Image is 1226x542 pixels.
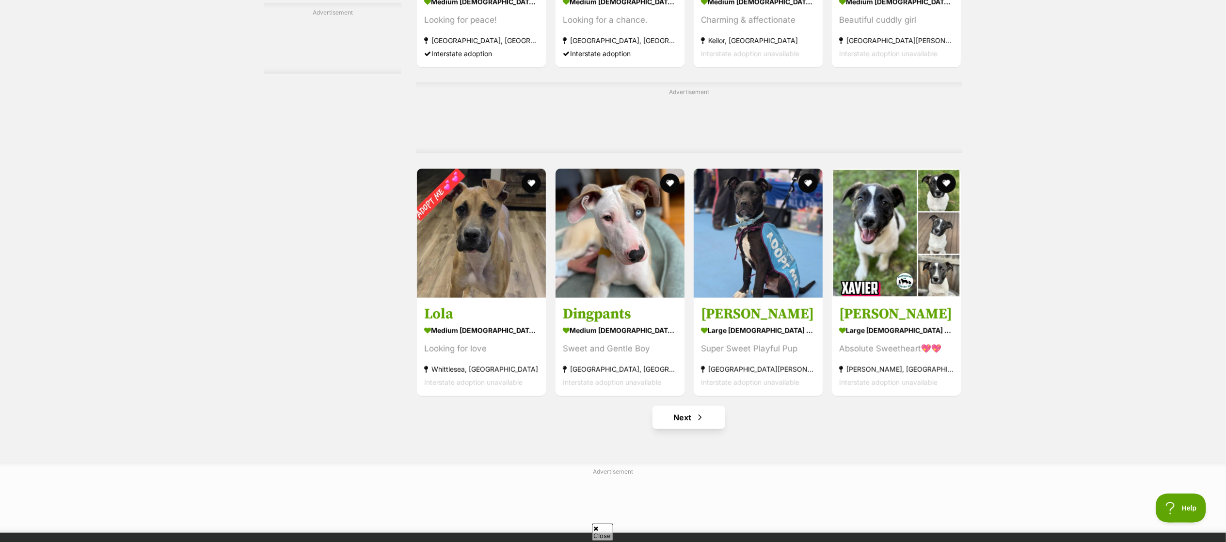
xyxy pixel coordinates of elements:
[1156,494,1207,523] iframe: Help Scout Beacon - Open
[839,33,954,47] strong: [GEOGRAPHIC_DATA][PERSON_NAME][GEOGRAPHIC_DATA]
[701,323,815,337] strong: large [DEMOGRAPHIC_DATA] Dog
[839,13,954,26] div: Beautiful cuddly girl
[839,363,954,376] strong: [PERSON_NAME], [GEOGRAPHIC_DATA]
[563,47,677,60] div: Interstate adoption
[563,305,677,323] h3: Dingpants
[701,13,815,26] div: Charming & affectionate
[798,174,818,193] button: favourite
[592,524,613,541] span: Close
[556,298,685,396] a: Dingpants medium [DEMOGRAPHIC_DATA] Dog Sweet and Gentle Boy [GEOGRAPHIC_DATA], [GEOGRAPHIC_DATA]...
[424,363,539,376] strong: Whittlesea, [GEOGRAPHIC_DATA]
[416,406,962,429] nav: Pagination
[563,323,677,337] strong: medium [DEMOGRAPHIC_DATA] Dog
[417,169,546,298] img: Lola - Mastiff Dog
[839,378,938,386] span: Interstate adoption unavailable
[660,174,680,193] button: favourite
[701,378,799,386] span: Interstate adoption unavailable
[701,33,815,47] strong: Keilor, [GEOGRAPHIC_DATA]
[701,363,815,376] strong: [GEOGRAPHIC_DATA][PERSON_NAME][GEOGRAPHIC_DATA]
[839,342,954,355] div: Absolute Sweetheart💖💖
[563,33,677,47] strong: [GEOGRAPHIC_DATA], [GEOGRAPHIC_DATA]
[416,82,962,153] div: Advertisement
[832,298,961,396] a: [PERSON_NAME] large [DEMOGRAPHIC_DATA] Dog Absolute Sweetheart💖💖 [PERSON_NAME], [GEOGRAPHIC_DATA]...
[563,378,661,386] span: Interstate adoption unavailable
[424,323,539,337] strong: medium [DEMOGRAPHIC_DATA] Dog
[424,13,539,26] div: Looking for peace!
[264,2,402,73] div: Advertisement
[563,363,677,376] strong: [GEOGRAPHIC_DATA], [GEOGRAPHIC_DATA]
[417,298,546,396] a: Lola medium [DEMOGRAPHIC_DATA] Dog Looking for love Whittlesea, [GEOGRAPHIC_DATA] Interstate adop...
[937,174,956,193] button: favourite
[563,342,677,355] div: Sweet and Gentle Boy
[839,49,938,57] span: Interstate adoption unavailable
[701,49,799,57] span: Interstate adoption unavailable
[556,169,685,298] img: Dingpants - Whippet Dog
[563,13,677,26] div: Looking for a chance.
[701,305,815,323] h3: [PERSON_NAME]
[522,174,541,193] button: favourite
[839,305,954,323] h3: [PERSON_NAME]
[424,33,539,47] strong: [GEOGRAPHIC_DATA], [GEOGRAPHIC_DATA]
[839,323,954,337] strong: large [DEMOGRAPHIC_DATA] Dog
[424,378,523,386] span: Interstate adoption unavailable
[653,406,725,429] a: Next page
[424,305,539,323] h3: Lola
[424,47,539,60] div: Interstate adoption
[832,169,961,298] img: Xavier - Australian Cattle Dog
[424,342,539,355] div: Looking for love
[701,342,815,355] div: Super Sweet Playful Pup
[694,169,823,298] img: Marty - Bullmastiff x Boxer Dog
[694,298,823,396] a: [PERSON_NAME] large [DEMOGRAPHIC_DATA] Dog Super Sweet Playful Pup [GEOGRAPHIC_DATA][PERSON_NAME]...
